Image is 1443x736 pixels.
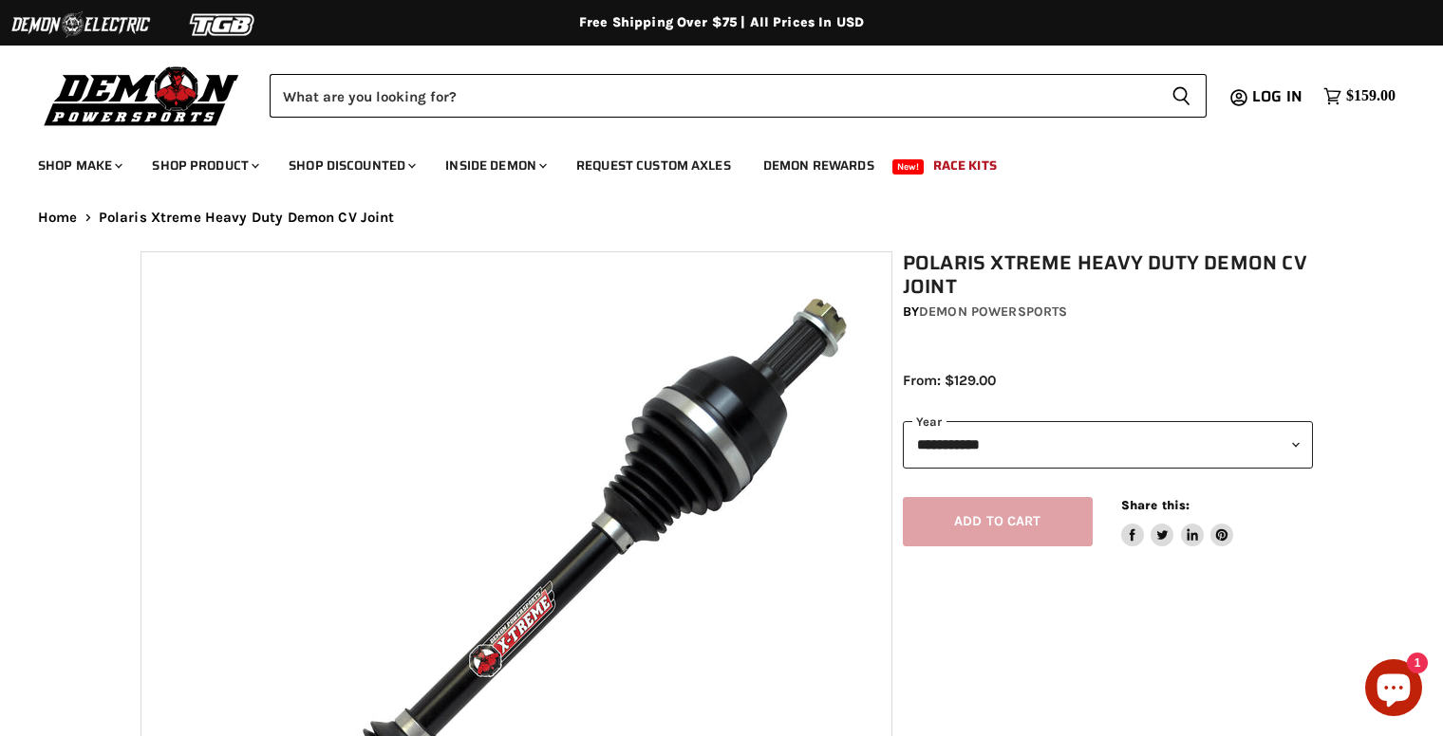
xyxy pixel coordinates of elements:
[1252,84,1302,108] span: Log in
[152,7,294,43] img: TGB Logo 2
[749,146,889,185] a: Demon Rewards
[24,138,1391,185] ul: Main menu
[38,62,246,129] img: Demon Powersports
[1156,74,1207,118] button: Search
[903,251,1313,299] h1: Polaris Xtreme Heavy Duty Demon CV Joint
[903,372,996,389] span: From: $129.00
[1359,659,1428,721] inbox-online-store-chat: Shopify online store chat
[270,74,1156,118] input: Search
[138,146,271,185] a: Shop Product
[1121,497,1234,547] aside: Share this:
[892,159,925,175] span: New!
[1121,498,1190,512] span: Share this:
[919,304,1067,320] a: Demon Powersports
[1244,88,1314,105] a: Log in
[24,146,134,185] a: Shop Make
[562,146,745,185] a: Request Custom Axles
[903,421,1313,468] select: year
[903,302,1313,322] div: by
[270,74,1207,118] form: Product
[1314,83,1405,110] a: $159.00
[919,146,1011,185] a: Race Kits
[9,7,152,43] img: Demon Electric Logo 2
[274,146,427,185] a: Shop Discounted
[99,210,395,226] span: Polaris Xtreme Heavy Duty Demon CV Joint
[38,210,78,226] a: Home
[431,146,558,185] a: Inside Demon
[1346,87,1396,105] span: $159.00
